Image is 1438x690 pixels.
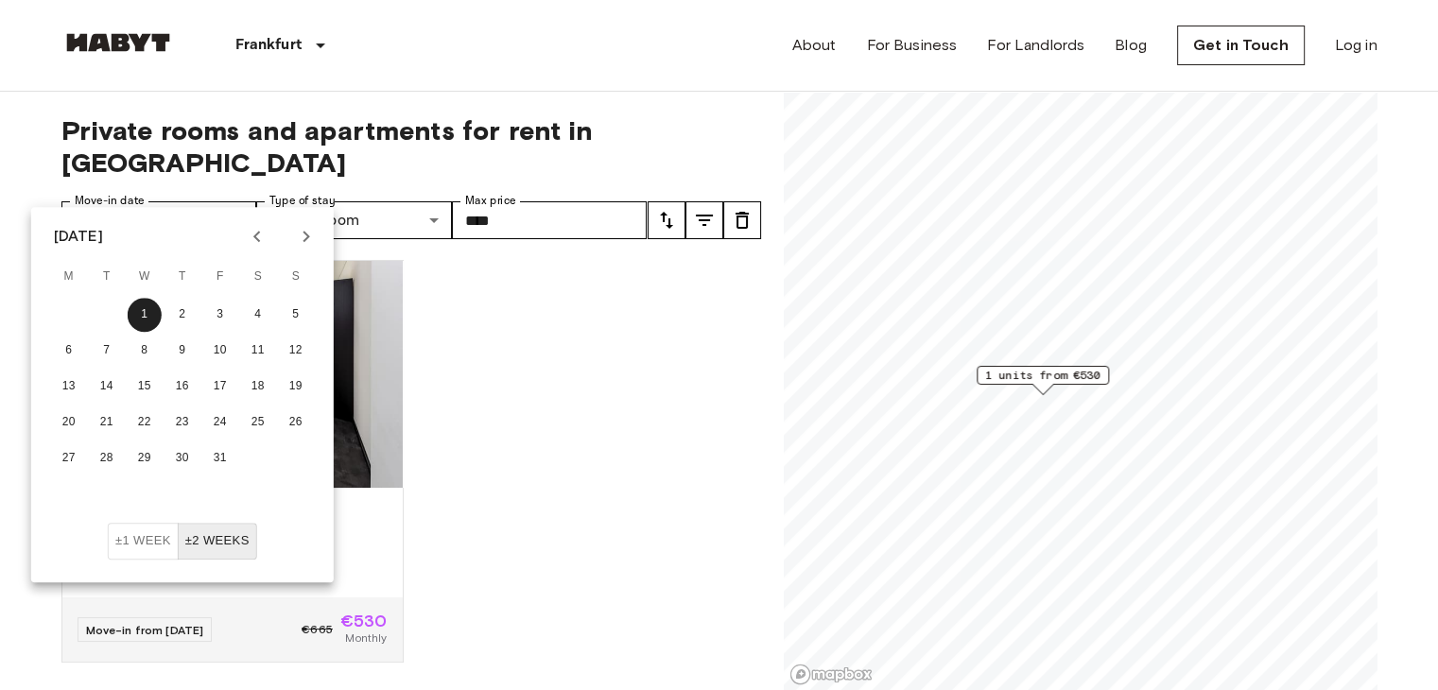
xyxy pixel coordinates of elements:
button: 1 [128,298,162,332]
button: 9 [165,334,199,368]
button: 20 [52,405,86,440]
a: For Landlords [987,34,1084,57]
button: 12 [279,334,313,368]
div: Move In Flexibility [108,523,257,560]
button: 6 [52,334,86,368]
button: 3 [203,298,237,332]
button: 19 [279,370,313,404]
p: Frankfurt [235,34,302,57]
a: Blog [1115,34,1147,57]
button: 27 [52,441,86,475]
button: 18 [241,370,275,404]
button: tune [648,201,685,239]
button: 13 [52,370,86,404]
button: ±2 weeks [178,523,257,560]
span: Wednesday [128,258,162,296]
button: 28 [90,441,124,475]
label: Max price [465,193,516,209]
a: Mapbox logo [789,664,873,685]
button: 24 [203,405,237,440]
img: Habyt [61,33,175,52]
a: Log in [1335,34,1377,57]
div: [DATE] [54,225,103,248]
button: Previous month [241,220,273,252]
button: Next month [290,220,322,252]
span: Thursday [165,258,199,296]
button: 26 [279,405,313,440]
button: 14 [90,370,124,404]
span: 1 units from €530 [985,367,1100,384]
a: About [792,34,837,57]
span: Tuesday [90,258,124,296]
span: €530 [340,612,388,630]
label: Type of stay [269,193,336,209]
span: Private rooms and apartments for rent in [GEOGRAPHIC_DATA] [61,114,761,179]
button: 17 [203,370,237,404]
span: Monthly [345,630,387,647]
button: 22 [128,405,162,440]
button: 25 [241,405,275,440]
span: Friday [203,258,237,296]
button: 29 [128,441,162,475]
button: 15 [128,370,162,404]
button: 16 [165,370,199,404]
span: Sunday [279,258,313,296]
button: 21 [90,405,124,440]
button: 7 [90,334,124,368]
span: Monday [52,258,86,296]
button: 4 [241,298,275,332]
button: 5 [279,298,313,332]
span: €665 [302,621,333,638]
a: Get in Touch [1177,26,1305,65]
div: PrivateRoom [256,201,452,239]
span: Move-in from [DATE] [86,623,204,637]
button: ±1 week [108,523,179,560]
span: Saturday [241,258,275,296]
button: tune [723,201,761,239]
button: 2 [165,298,199,332]
button: 10 [203,334,237,368]
label: Move-in date [75,193,145,209]
button: 31 [203,441,237,475]
button: 8 [128,334,162,368]
div: Map marker [977,366,1109,395]
button: 23 [165,405,199,440]
a: For Business [866,34,957,57]
button: 11 [241,334,275,368]
button: tune [685,201,723,239]
button: 30 [165,441,199,475]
